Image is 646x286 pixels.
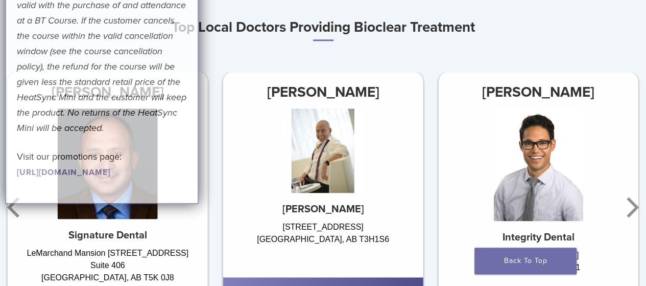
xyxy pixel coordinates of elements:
strong: Integrity Dental [503,231,575,244]
h3: [PERSON_NAME] [438,80,638,104]
a: [URL][DOMAIN_NAME] [17,167,110,178]
img: Dr. Edmund Williamson [281,108,365,193]
strong: Signature Dental [68,229,147,241]
button: Previous [5,177,26,238]
h3: [PERSON_NAME] [223,80,423,104]
a: Back To Top [474,248,577,274]
strong: [PERSON_NAME] [282,203,364,215]
div: [STREET_ADDRESS] [GEOGRAPHIC_DATA], AB T3H1S6 [223,221,423,267]
img: Dr. Richard Jahn [493,108,583,221]
button: Next [620,177,641,238]
p: Visit our promotions page: [17,149,187,180]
